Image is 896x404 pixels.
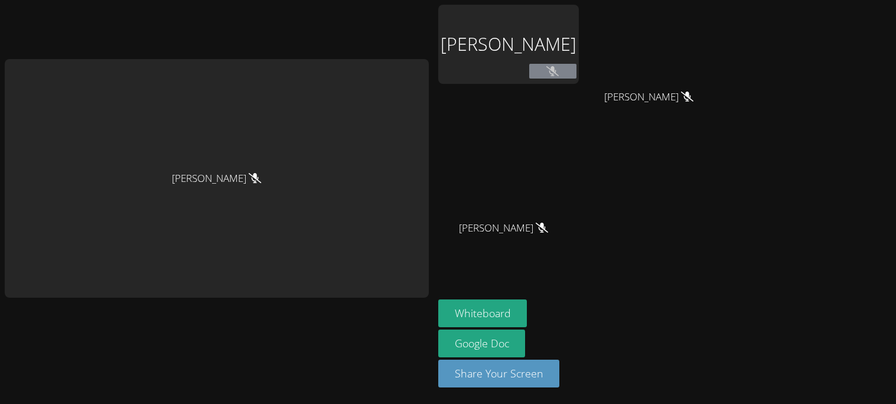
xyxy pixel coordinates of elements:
[438,5,579,84] div: [PERSON_NAME]
[5,59,429,298] div: [PERSON_NAME]
[459,220,548,237] span: [PERSON_NAME]
[438,299,527,327] button: Whiteboard
[438,360,560,387] button: Share Your Screen
[438,330,526,357] a: Google Doc
[604,89,693,106] span: [PERSON_NAME]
